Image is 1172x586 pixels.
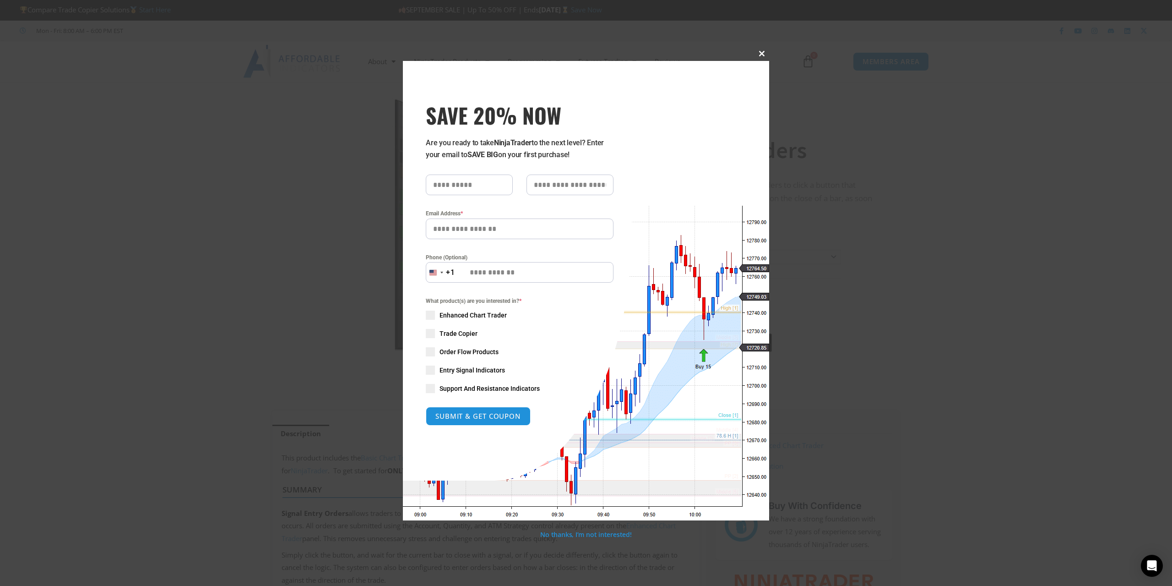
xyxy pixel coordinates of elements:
label: Phone (Optional) [426,253,613,262]
strong: NinjaTrader [494,138,532,147]
span: Enhanced Chart Trader [439,311,507,320]
label: Trade Copier [426,329,613,338]
p: Are you ready to take to the next level? Enter your email to on your first purchase! [426,137,613,161]
label: Entry Signal Indicators [426,366,613,375]
strong: SAVE BIG [467,150,498,159]
span: Support And Resistance Indicators [439,384,540,393]
button: Selected country [426,262,455,283]
h3: SAVE 20% NOW [426,102,613,128]
label: Order Flow Products [426,347,613,356]
a: No thanks, I’m not interested! [540,530,631,539]
label: Email Address [426,209,613,218]
span: Trade Copier [439,329,477,338]
span: Entry Signal Indicators [439,366,505,375]
div: +1 [446,267,455,279]
span: What product(s) are you interested in? [426,296,613,306]
div: Open Intercom Messenger [1141,555,1163,577]
label: Support And Resistance Indicators [426,384,613,393]
span: Order Flow Products [439,347,499,356]
label: Enhanced Chart Trader [426,311,613,320]
button: SUBMIT & GET COUPON [426,407,531,426]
